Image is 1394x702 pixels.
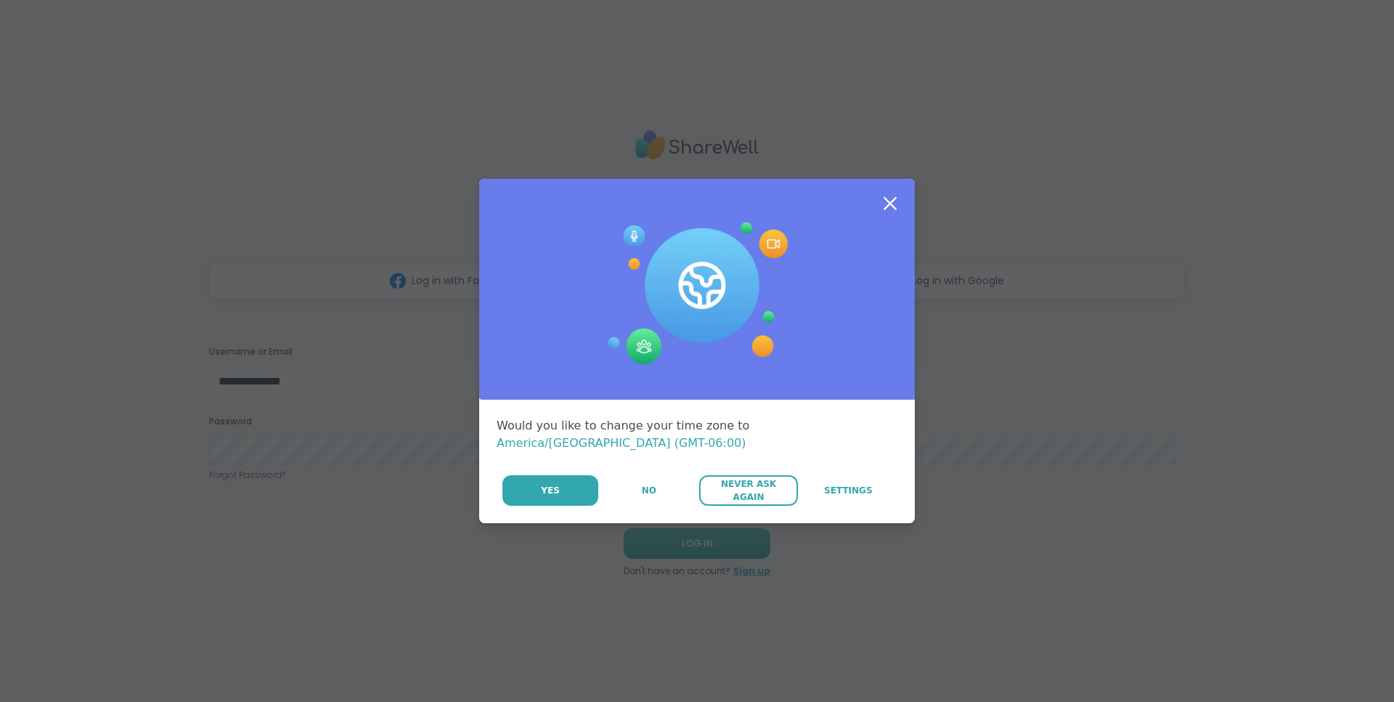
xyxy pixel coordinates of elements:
[502,475,598,506] button: Yes
[824,484,873,497] span: Settings
[606,222,788,365] img: Session Experience
[706,477,790,504] span: Never Ask Again
[497,436,746,450] span: America/[GEOGRAPHIC_DATA] (GMT-06:00)
[541,484,560,497] span: Yes
[799,475,897,506] a: Settings
[699,475,797,506] button: Never Ask Again
[497,417,897,452] div: Would you like to change your time zone to
[642,484,656,497] span: No
[600,475,698,506] button: No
